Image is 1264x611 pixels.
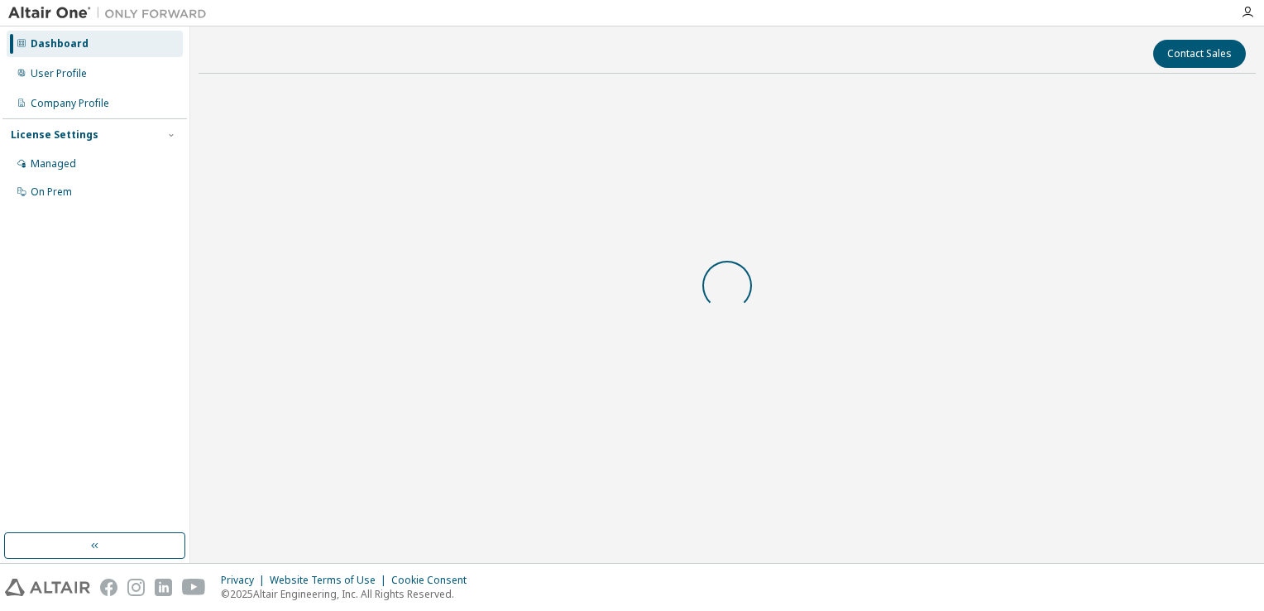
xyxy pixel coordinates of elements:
[221,587,476,601] p: © 2025 Altair Engineering, Inc. All Rights Reserved.
[31,97,109,110] div: Company Profile
[100,579,117,596] img: facebook.svg
[11,128,98,142] div: License Settings
[31,185,72,199] div: On Prem
[182,579,206,596] img: youtube.svg
[1153,40,1246,68] button: Contact Sales
[31,37,89,51] div: Dashboard
[31,67,87,80] div: User Profile
[31,157,76,171] div: Managed
[221,574,270,587] div: Privacy
[270,574,391,587] div: Website Terms of Use
[391,574,476,587] div: Cookie Consent
[127,579,145,596] img: instagram.svg
[155,579,172,596] img: linkedin.svg
[5,579,90,596] img: altair_logo.svg
[8,5,215,22] img: Altair One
